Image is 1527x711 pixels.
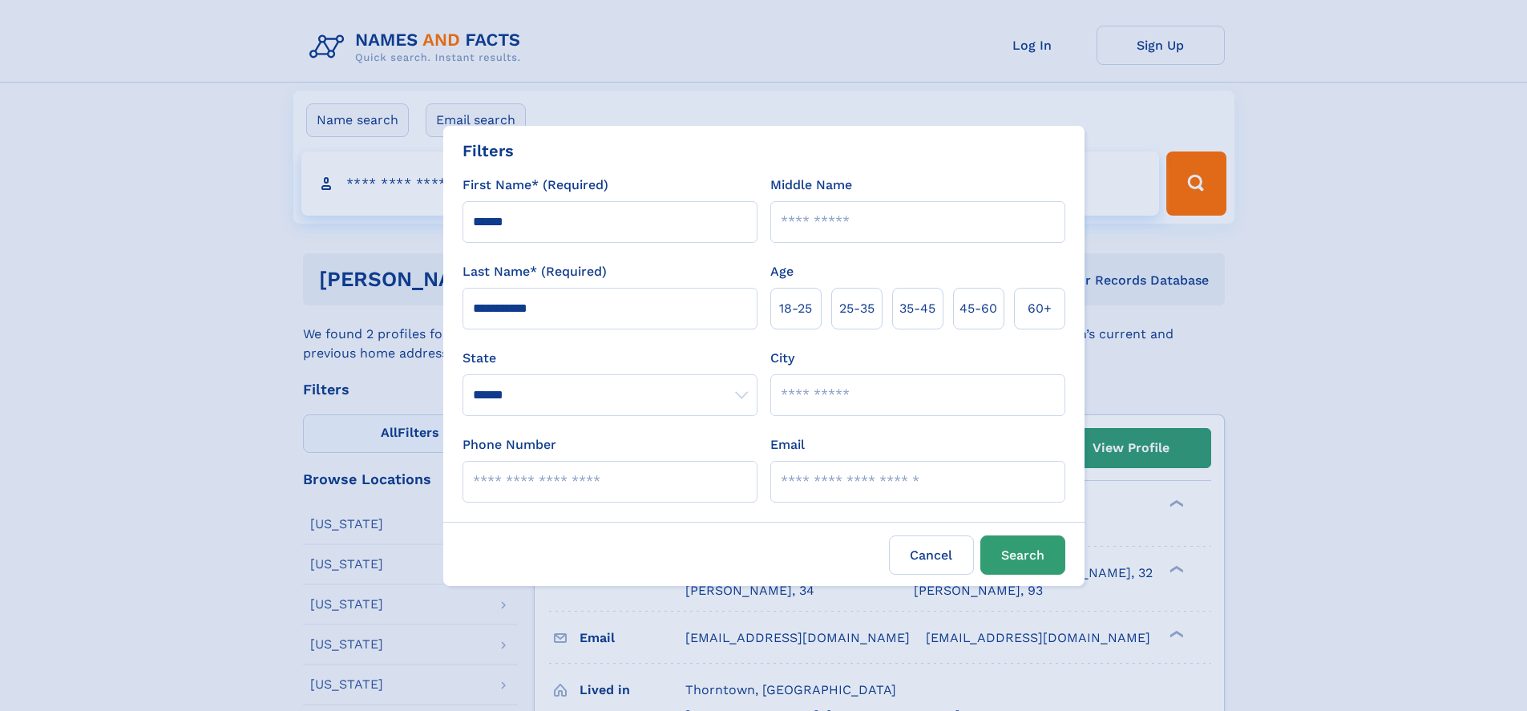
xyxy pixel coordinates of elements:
span: 25‑35 [839,299,875,318]
label: Age [770,262,794,281]
label: Last Name* (Required) [463,262,607,281]
span: 45‑60 [959,299,997,318]
label: City [770,349,794,368]
button: Search [980,535,1065,575]
span: 35‑45 [899,299,935,318]
div: Filters [463,139,514,163]
label: First Name* (Required) [463,176,608,195]
span: 18‑25 [779,299,812,318]
label: Middle Name [770,176,852,195]
label: Phone Number [463,435,556,454]
label: Email [770,435,805,454]
label: Cancel [889,535,974,575]
label: State [463,349,757,368]
span: 60+ [1028,299,1052,318]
